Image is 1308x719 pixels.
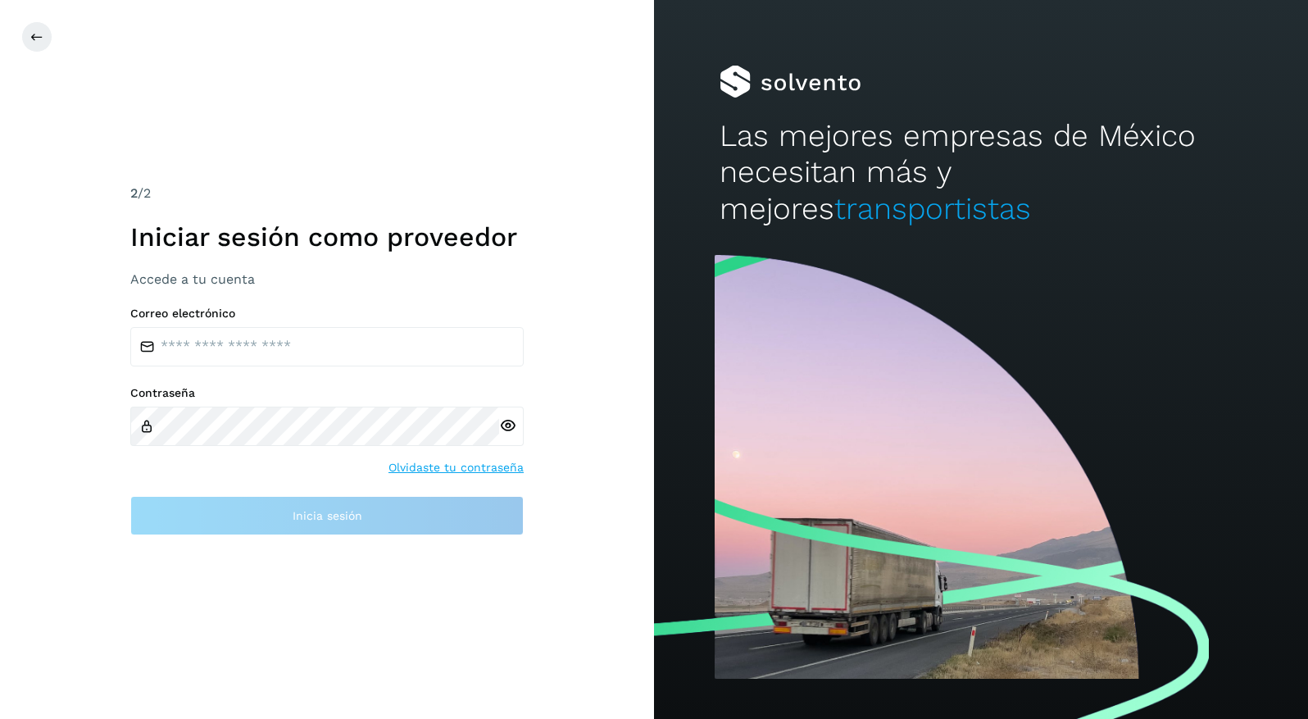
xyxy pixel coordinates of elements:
[130,386,524,400] label: Contraseña
[293,510,362,521] span: Inicia sesión
[130,307,524,321] label: Correo electrónico
[130,221,524,253] h1: Iniciar sesión como proveedor
[720,118,1242,227] h2: Las mejores empresas de México necesitan más y mejores
[130,184,524,203] div: /2
[130,496,524,535] button: Inicia sesión
[834,191,1031,226] span: transportistas
[130,185,138,201] span: 2
[130,271,524,287] h3: Accede a tu cuenta
[388,459,524,476] a: Olvidaste tu contraseña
